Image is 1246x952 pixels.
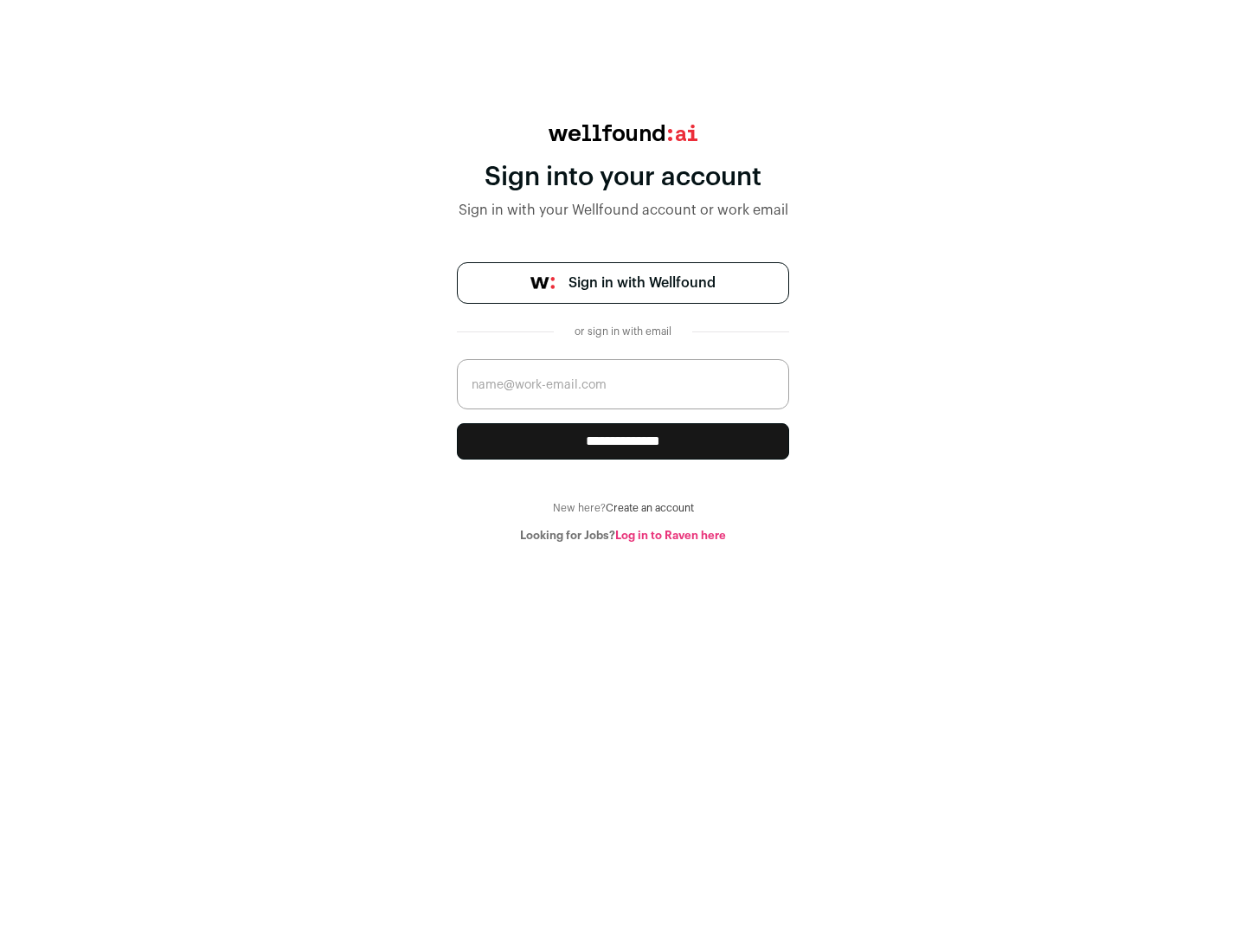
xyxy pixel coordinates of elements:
[549,125,697,141] img: wellfound:ai
[457,200,789,221] div: Sign in with your Wellfound account or work email
[457,501,789,515] div: New here?
[457,262,789,304] a: Sign in with Wellfound
[457,529,789,543] div: Looking for Jobs?
[615,530,726,541] a: Log in to Raven here
[606,503,694,513] a: Create an account
[568,325,678,338] div: or sign in with email
[568,273,716,293] span: Sign in with Wellfound
[530,277,555,289] img: wellfound-symbol-flush-black-fb3c872781a75f747ccb3a119075da62bfe97bd399995f84a933054e44a575c4.png
[457,359,789,409] input: name@work-email.com
[457,162,789,193] div: Sign into your account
